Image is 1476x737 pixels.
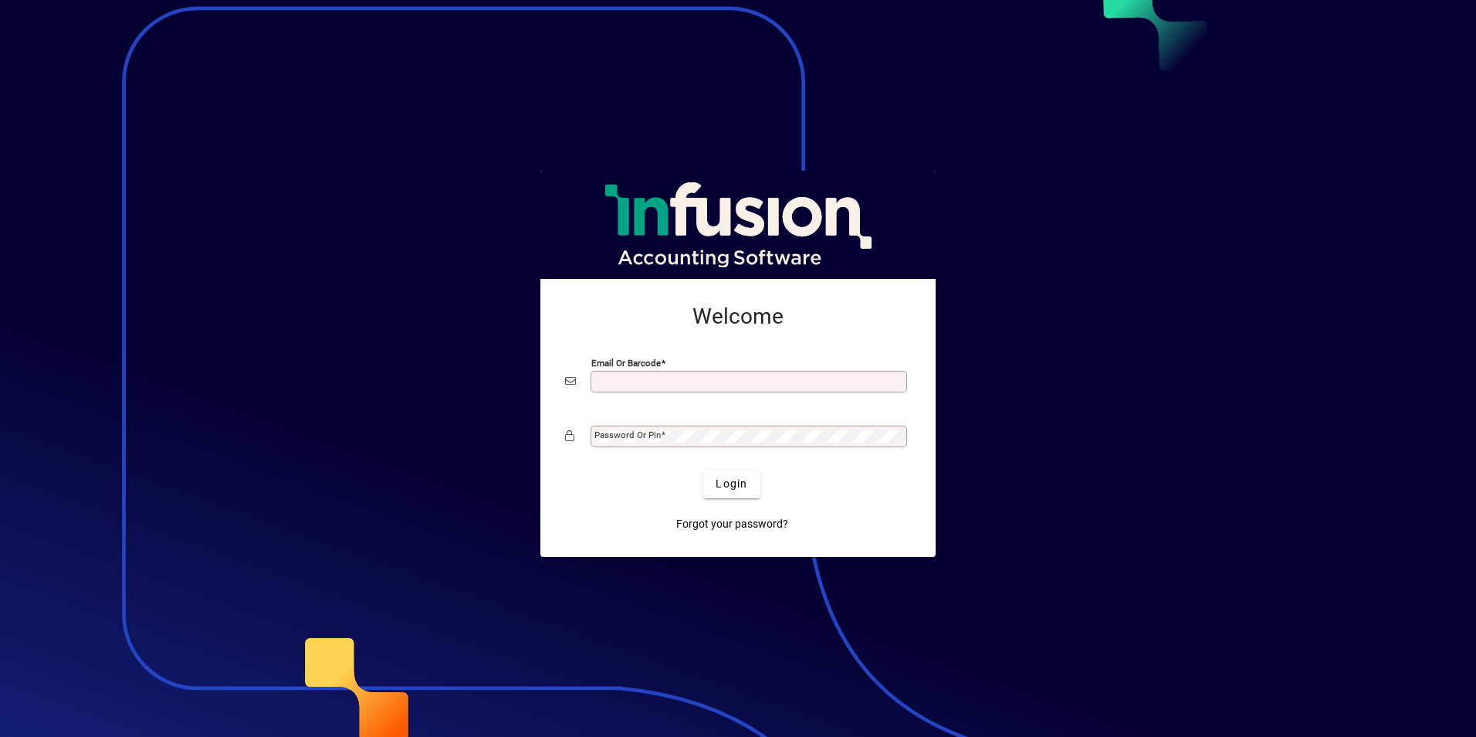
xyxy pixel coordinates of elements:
h2: Welcome [565,304,911,330]
button: Login [703,470,760,498]
mat-label: Email or Barcode [591,357,661,368]
span: Login [716,476,747,492]
mat-label: Password or Pin [594,430,661,440]
span: Forgot your password? [676,516,788,532]
a: Forgot your password? [670,511,794,538]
